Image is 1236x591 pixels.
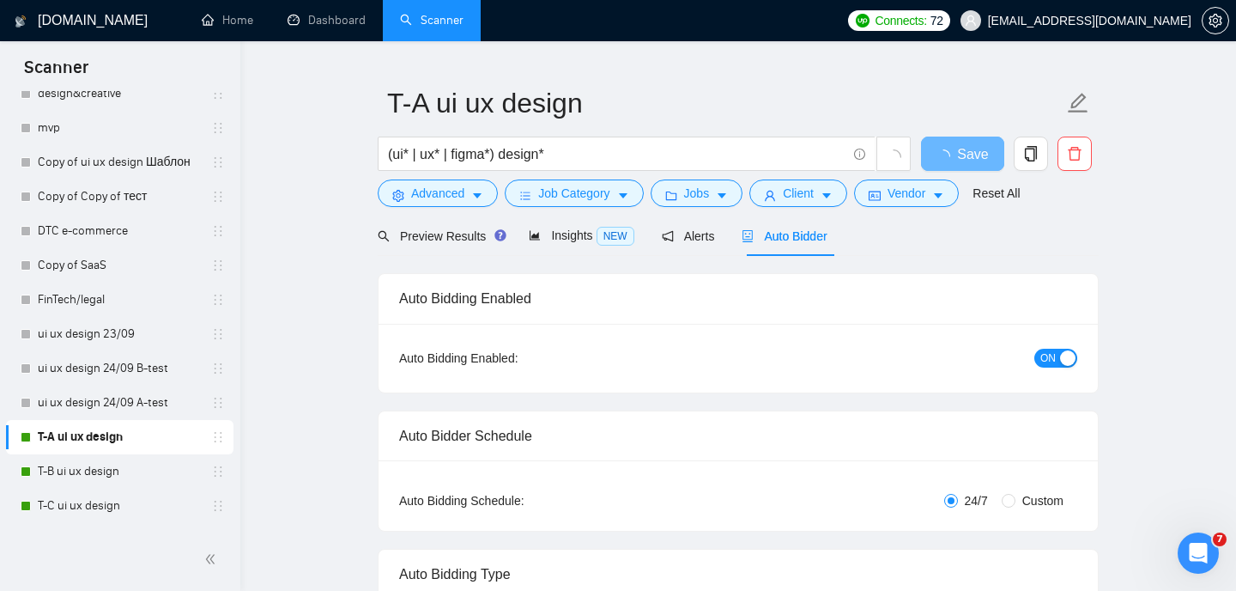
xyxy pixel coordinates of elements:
span: 24/7 [958,491,995,510]
span: robot [742,230,754,242]
span: holder [211,87,225,101]
input: Scanner name... [387,82,1063,125]
a: homeHome [202,13,253,27]
div: Tooltip anchor [493,228,508,243]
span: caret-down [716,189,728,202]
span: holder [211,327,225,341]
a: Reset All [972,184,1020,203]
span: bars [519,189,531,202]
span: Jobs [684,184,710,203]
button: idcardVendorcaret-down [854,180,959,207]
div: Auto Bidding Schedule: [399,491,625,510]
a: T-D ui ux design [38,523,201,557]
button: barsJob Categorycaret-down [505,180,643,207]
span: holder [211,155,225,169]
span: edit [1067,92,1089,114]
button: folderJobscaret-down [651,180,743,207]
button: delete [1057,137,1092,171]
span: copy [1015,146,1047,161]
a: DTC e-commerce [38,214,201,248]
span: Preview Results [378,229,501,243]
span: holder [211,499,225,513]
span: user [764,189,776,202]
span: holder [211,259,225,272]
a: design&creative [38,76,201,111]
span: notification [662,230,674,242]
a: T-B ui ux design [38,454,201,489]
span: Connects: [875,11,926,30]
span: setting [392,189,404,202]
span: double-left [204,551,221,568]
span: info-circle [854,149,865,160]
span: area-chart [529,229,541,241]
a: searchScanner [400,13,463,27]
a: dashboardDashboard [288,13,366,27]
span: Vendor [888,184,925,203]
span: holder [211,430,225,444]
span: idcard [869,189,881,202]
span: Save [957,143,988,165]
a: setting [1202,14,1229,27]
a: mvp [38,111,201,145]
span: Scanner [10,55,102,91]
span: NEW [597,227,634,246]
span: Advanced [411,184,464,203]
span: caret-down [821,189,833,202]
span: 72 [930,11,943,30]
div: Auto Bidding Enabled [399,274,1077,323]
img: upwork-logo.png [856,14,869,27]
span: holder [211,362,225,375]
img: logo [15,8,27,35]
a: T-C ui ux design [38,489,201,523]
span: delete [1058,146,1091,161]
span: 7 [1213,533,1227,546]
span: holder [211,224,225,238]
span: loading [886,149,901,165]
span: folder [665,189,677,202]
span: holder [211,465,225,478]
a: FinTech/legal [38,283,201,317]
span: search [378,230,390,242]
button: setting [1202,7,1229,34]
span: caret-down [617,189,629,202]
span: Custom [1015,491,1070,510]
a: T-A ui ux design [38,420,201,454]
a: ui ux design 24/09 A-test [38,386,201,420]
span: caret-down [471,189,483,202]
span: loading [936,149,957,163]
a: Copy of SaaS [38,248,201,283]
div: Auto Bidding Enabled: [399,349,625,368]
a: Copy of Copy of тест [38,180,201,214]
a: ui ux design 23/09 [38,317,201,351]
span: Job Category [538,184,609,203]
div: Auto Bidder Schedule [399,411,1077,460]
span: Insights [529,228,633,242]
span: Client [783,184,814,203]
iframe: Intercom live chat [1178,533,1219,574]
span: Alerts [662,229,715,243]
span: ON [1040,349,1056,368]
span: holder [211,121,225,135]
button: Save [921,137,1004,171]
button: userClientcaret-down [749,180,847,207]
span: holder [211,190,225,204]
span: holder [211,396,225,410]
span: holder [211,293,225,307]
a: ui ux design 24/09 B-test [38,351,201,386]
button: settingAdvancedcaret-down [378,180,498,207]
span: setting [1203,14,1228,27]
input: Search Freelance Jobs... [388,143,846,165]
span: caret-down [932,189,944,202]
button: copy [1014,137,1048,171]
a: Copy of ui ux design Шаблон [38,145,201,180]
span: Auto Bidder [742,229,827,243]
span: user [965,15,977,27]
